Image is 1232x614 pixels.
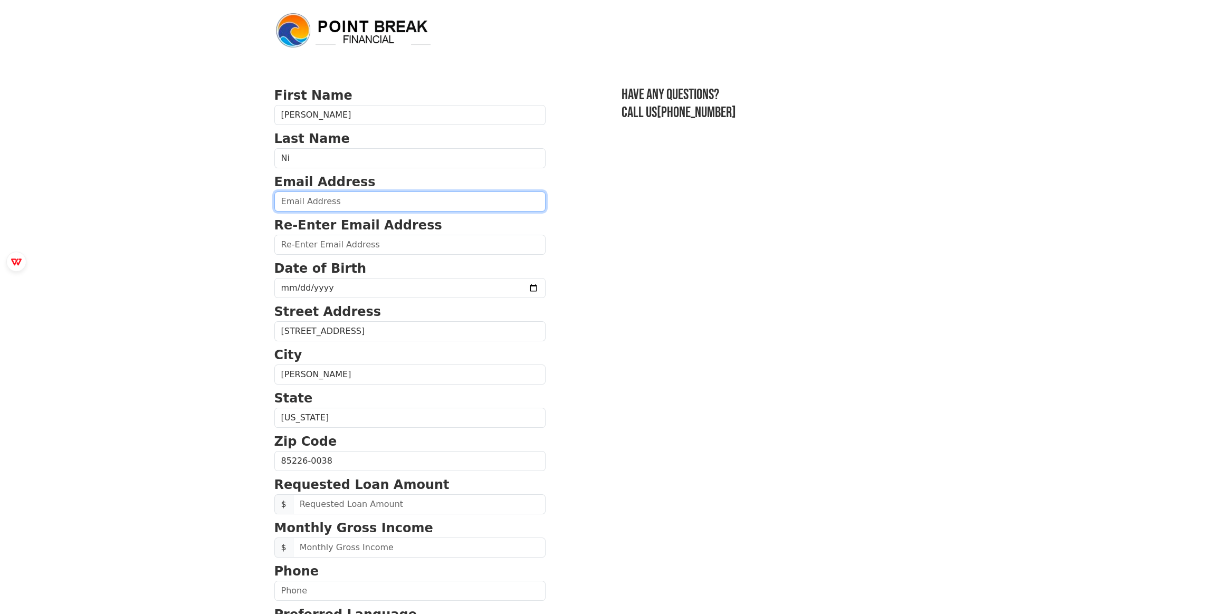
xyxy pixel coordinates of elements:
[657,104,736,121] a: [PHONE_NUMBER]
[274,191,546,212] input: Email Address
[293,538,546,558] input: Monthly Gross Income
[274,105,546,125] input: First Name
[274,131,350,146] strong: Last Name
[274,218,442,233] strong: Re-Enter Email Address
[274,519,546,538] p: Monthly Gross Income
[293,494,546,514] input: Requested Loan Amount
[274,12,433,50] img: logo.png
[274,321,546,341] input: Street Address
[274,88,352,103] strong: First Name
[274,477,450,492] strong: Requested Loan Amount
[274,235,546,255] input: Re-Enter Email Address
[274,391,313,406] strong: State
[274,581,546,601] input: Phone
[622,86,958,104] h3: Have any questions?
[274,304,381,319] strong: Street Address
[622,104,958,122] h3: Call us
[274,148,546,168] input: Last Name
[274,451,546,471] input: Zip Code
[274,175,376,189] strong: Email Address
[274,564,319,579] strong: Phone
[274,261,366,276] strong: Date of Birth
[274,364,546,385] input: City
[274,348,302,362] strong: City
[274,538,293,558] span: $
[274,434,337,449] strong: Zip Code
[274,494,293,514] span: $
